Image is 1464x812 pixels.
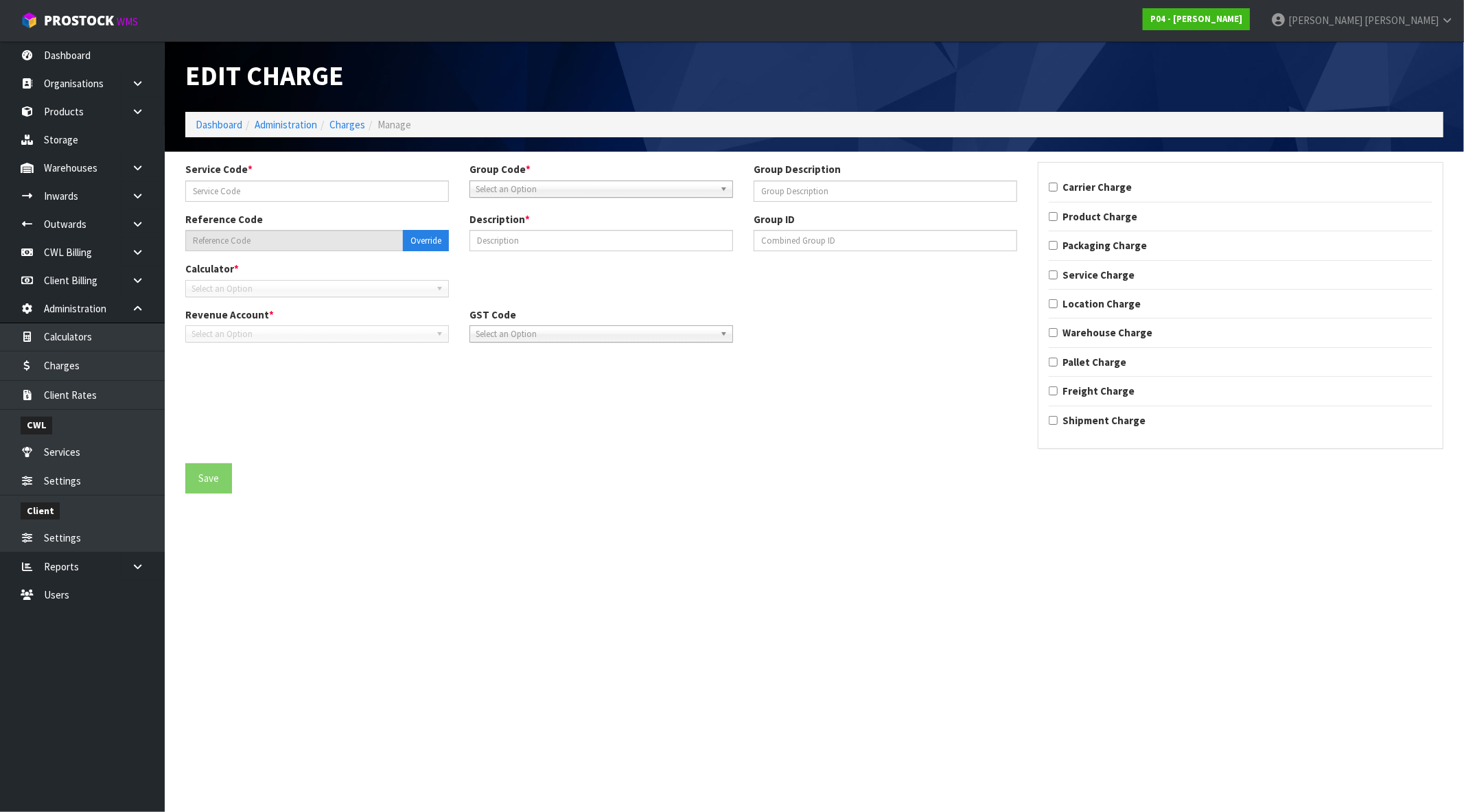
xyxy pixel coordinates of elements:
[1049,386,1058,395] input: Freight Charge
[1049,416,1058,425] input: Shipment Charge
[754,230,1017,251] input: Combined Group ID
[476,181,714,198] span: Select an Option
[185,59,344,93] span: Edit Charge
[1150,13,1242,25] strong: P04 - [PERSON_NAME]
[185,308,274,322] label: Revenue Account
[1049,183,1058,192] input: Carrier Charge
[403,230,449,251] button: Override
[1143,8,1250,30] a: P04 - [PERSON_NAME]
[1062,326,1152,339] strong: Warehouse Charge
[1062,268,1135,281] strong: Service Charge
[191,326,430,343] span: Select an Option
[191,281,430,297] span: Select an Option
[1049,241,1058,250] input: Packaging Charge
[185,230,404,251] input: Reference Code
[1062,181,1132,194] strong: Carrier Charge
[469,162,531,176] label: Group Code
[1062,297,1141,310] strong: Location Charge
[329,118,365,131] a: Charges
[469,308,516,322] label: GST Code
[1049,270,1058,279] input: Service Charge
[754,181,1017,202] input: Group Description
[1049,299,1058,308] input: Location Charge
[185,212,263,227] label: Reference Code
[469,212,530,227] label: Description
[185,181,449,202] input: Service Code
[1062,356,1126,369] strong: Pallet Charge
[1062,210,1137,223] strong: Product Charge
[1062,239,1147,252] strong: Packaging Charge
[44,12,114,30] span: ProStock
[21,12,38,29] img: cube-alt.png
[476,326,714,343] span: Select an Option
[185,162,253,176] label: Service Code
[21,417,52,434] span: CWL
[21,502,60,520] span: Client
[377,118,411,131] span: Manage
[185,463,232,493] button: Save
[1364,14,1439,27] span: [PERSON_NAME]
[117,15,138,28] small: WMS
[1049,358,1058,367] input: Pallet Charge
[754,212,795,227] label: Group ID
[469,230,733,251] input: Description
[1288,14,1362,27] span: [PERSON_NAME]
[754,162,841,176] label: Group Description
[1062,384,1135,397] strong: Freight Charge
[1049,328,1058,337] input: Warehouse Charge
[185,262,239,276] label: Calculator
[196,118,242,131] a: Dashboard
[1049,212,1058,221] input: Product Charge
[1062,414,1146,427] strong: Shipment Charge
[255,118,317,131] a: Administration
